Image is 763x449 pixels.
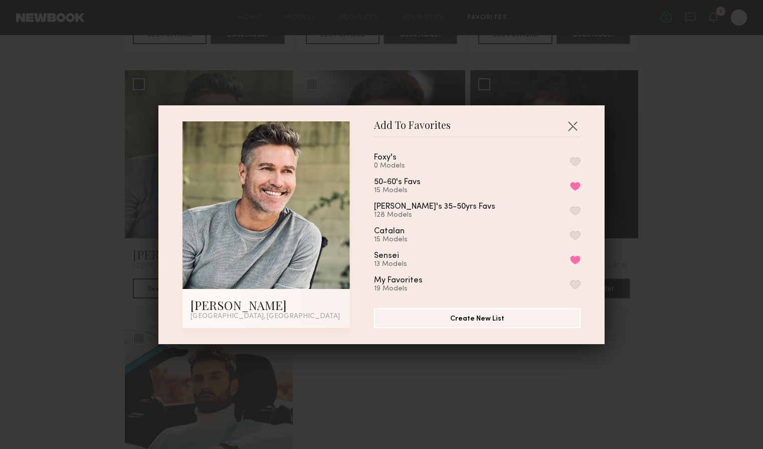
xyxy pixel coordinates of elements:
[374,162,421,170] div: 0 Models
[374,252,399,260] div: Sensei
[374,178,421,187] div: 50-60's Favs
[374,211,519,219] div: 128 Models
[190,313,342,320] div: [GEOGRAPHIC_DATA], [GEOGRAPHIC_DATA]
[374,203,495,211] div: [PERSON_NAME]'s 35-50yrs Favs
[374,260,423,268] div: 13 Models
[374,285,447,293] div: 19 Models
[374,227,405,236] div: Catalan
[374,121,451,136] span: Add To Favorites
[190,297,342,313] div: [PERSON_NAME]
[374,154,397,162] div: Foxy's
[374,308,581,328] button: Create New List
[374,276,423,285] div: My Favorites
[564,118,581,134] button: Close
[374,187,445,195] div: 15 Models
[374,236,429,244] div: 15 Models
